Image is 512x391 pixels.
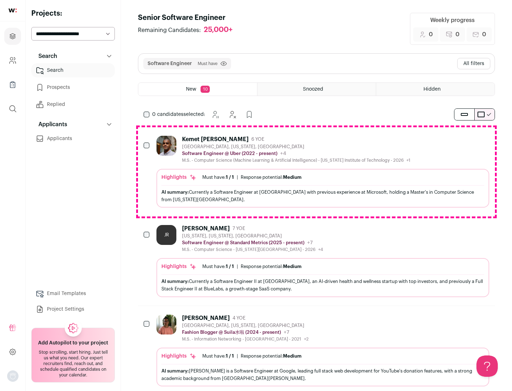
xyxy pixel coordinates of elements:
[156,315,176,334] img: ebffc8b94a612106133ad1a79c5dcc917f1f343d62299c503ebb759c428adb03.jpg
[138,26,201,34] span: Remaining Candidates:
[476,355,498,377] iframe: Help Scout Beacon - Open
[198,61,218,66] span: Must have
[161,367,484,382] div: [PERSON_NAME] is a Software Engineer at Google, leading full stack web development for YouTube's ...
[182,323,309,328] div: [GEOGRAPHIC_DATA], [US_STATE], [GEOGRAPHIC_DATA]
[182,330,281,335] p: Fashion Blogger @ Suila水啦 (2024 - present)
[283,354,302,358] span: Medium
[226,264,234,269] span: 1 / 1
[161,278,484,293] div: Currently a Software Engineer II at [GEOGRAPHIC_DATA], an AI-driven health and wellness startup w...
[182,151,277,156] p: Software Engineer @ Uber (2022 - present)
[161,353,197,360] div: Highlights
[156,136,489,208] a: Kemet [PERSON_NAME] 6 YOE [GEOGRAPHIC_DATA], [US_STATE], [GEOGRAPHIC_DATA] Software Engineer @ Ub...
[257,83,376,96] a: Snoozed
[182,247,323,252] div: M.S. - Computer Science - [US_STATE][GEOGRAPHIC_DATA] - 2026
[182,240,304,246] p: Software Engineer @ Standard Metrics (2025 - present)
[304,337,309,341] span: +2
[182,144,410,150] div: [GEOGRAPHIC_DATA], [US_STATE], [GEOGRAPHIC_DATA]
[182,225,230,232] div: [PERSON_NAME]
[182,315,230,322] div: [PERSON_NAME]
[307,240,313,245] span: +7
[241,264,302,269] div: Response potential:
[36,349,110,378] div: Stop scrolling, start hiring. Just tell us what you need. Our expert recruiters find, reach out, ...
[148,60,192,67] button: Software Engineer
[376,83,495,96] a: Hidden
[241,353,302,359] div: Response potential:
[31,328,115,382] a: Add Autopilot to your project Stop scrolling, start hiring. Just tell us what you need. Our exper...
[242,107,256,122] button: Add to Prospects
[204,26,233,34] div: 25,000+
[283,264,302,269] span: Medium
[31,9,115,18] h2: Projects:
[202,353,302,359] ul: |
[156,225,489,297] a: JR [PERSON_NAME] 7 YOE [US_STATE], [US_STATE], [GEOGRAPHIC_DATA] Software Engineer @ Standard Met...
[182,136,249,143] div: Kemet [PERSON_NAME]
[161,188,484,203] div: Currently a Software Engineer at [GEOGRAPHIC_DATA] with previous experience at Microsoft, holding...
[4,76,21,93] a: Company Lists
[161,190,189,194] span: AI summary:
[31,302,115,316] a: Project Settings
[182,233,323,239] div: [US_STATE], [US_STATE], [GEOGRAPHIC_DATA]
[7,370,18,382] img: nopic.png
[31,117,115,132] button: Applicants
[31,49,115,63] button: Search
[4,52,21,69] a: Company and ATS Settings
[152,112,183,117] span: 0 candidates
[186,87,196,92] span: New
[182,336,309,342] div: M.S. - Information Networking - [GEOGRAPHIC_DATA] - 2021
[284,330,289,335] span: +7
[38,339,108,347] h2: Add Autopilot to your project
[455,30,459,39] span: 0
[156,225,176,245] div: JR
[225,107,239,122] button: Hide
[156,315,489,386] a: [PERSON_NAME] 4 YOE [GEOGRAPHIC_DATA], [US_STATE], [GEOGRAPHIC_DATA] Fashion Blogger @ Suila水啦 (2...
[202,264,302,269] ul: |
[251,136,264,142] span: 6 YOE
[283,175,302,180] span: Medium
[202,264,234,269] div: Must have:
[156,136,176,156] img: 927442a7649886f10e33b6150e11c56b26abb7af887a5a1dd4d66526963a6550.jpg
[161,263,197,270] div: Highlights
[9,9,17,12] img: wellfound-shorthand-0d5821cbd27db2630d0214b213865d53afaa358527fdda9d0ea32b1df1b89c2c.svg
[161,174,197,181] div: Highlights
[430,16,475,25] div: Weekly progress
[31,132,115,146] a: Applicants
[303,87,323,92] span: Snoozed
[138,13,240,23] h1: Senior Software Engineer
[202,353,234,359] div: Must have:
[7,370,18,382] button: Open dropdown
[457,58,490,69] button: All filters
[34,52,57,60] p: Search
[202,175,234,180] div: Must have:
[226,175,234,180] span: 1 / 1
[429,30,433,39] span: 0
[161,369,189,373] span: AI summary:
[182,157,410,163] div: M.S. - Computer Science (Machine Learning & Artificial Intelligence) - [US_STATE] Institute of Te...
[4,28,21,45] a: Projects
[226,354,234,358] span: 1 / 1
[201,86,210,93] span: 10
[318,247,323,252] span: +4
[241,175,302,180] div: Response potential:
[208,107,222,122] button: Snooze
[31,80,115,95] a: Prospects
[161,279,189,284] span: AI summary:
[31,63,115,77] a: Search
[34,120,67,129] p: Applicants
[423,87,441,92] span: Hidden
[152,111,205,118] span: selected:
[482,30,486,39] span: 0
[31,97,115,112] a: Replied
[233,226,245,231] span: 7 YOE
[31,286,115,301] a: Email Templates
[280,151,286,156] span: +4
[406,158,410,162] span: +1
[202,175,302,180] ul: |
[233,315,245,321] span: 4 YOE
